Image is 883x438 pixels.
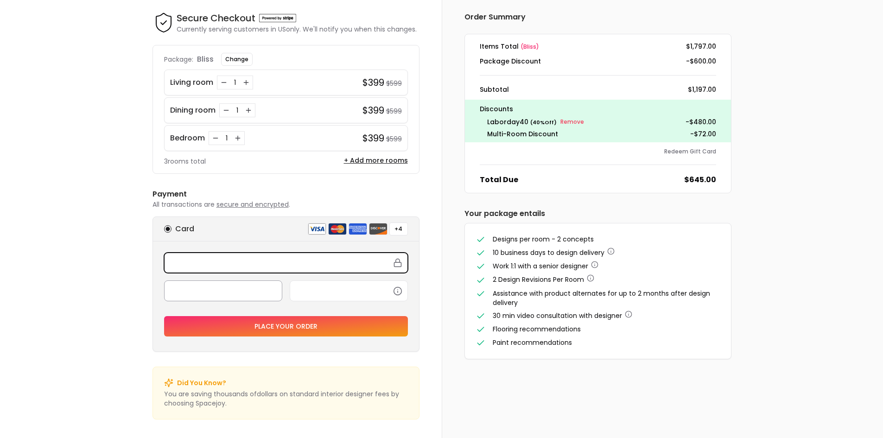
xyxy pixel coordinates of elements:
h6: Your package entails [464,208,731,219]
dt: Items Total [480,42,539,51]
dt: Multi-Room Discount [487,129,558,139]
dd: $1,797.00 [686,42,716,51]
p: Currently serving customers in US only. We'll notify you when this changes. [177,25,417,34]
span: 30 min video consultation with designer [493,311,622,320]
dt: Package Discount [480,57,541,66]
div: 1 [222,133,231,143]
small: ( 40 % Off) [530,119,557,126]
button: Redeem Gift Card [664,148,716,155]
span: Designs per room - 2 concepts [493,235,594,244]
iframe: Secure expiration date input frame [170,286,276,295]
dd: -$72.00 [690,129,716,139]
dd: $645.00 [684,174,716,185]
p: bliss [197,54,214,65]
img: Powered by stripe [259,14,296,22]
p: Living room [170,77,213,88]
h4: $399 [362,76,384,89]
span: Assistance with product alternates for up to 2 months after design delivery [493,289,710,307]
span: Paint recommendations [493,338,572,347]
button: Increase quantity for Dining room [244,106,253,115]
p: 3 rooms total [164,157,206,166]
h6: Card [175,223,194,235]
h4: Secure Checkout [177,12,255,25]
button: Increase quantity for Bedroom [233,133,242,143]
p: All transactions are . [152,200,419,209]
div: 1 [233,106,242,115]
img: discover [369,223,388,235]
h6: Payment [152,189,419,200]
span: Work 1:1 with a senior designer [493,261,588,271]
button: Change [221,53,253,66]
p: Package: [164,55,193,64]
span: Flooring recommendations [493,324,581,334]
img: visa [308,223,326,235]
button: Place your order [164,316,408,336]
dt: Subtotal [480,85,509,94]
div: 1 [230,78,240,87]
button: Decrease quantity for Dining room [222,106,231,115]
button: Decrease quantity for Bedroom [211,133,220,143]
p: Bedroom [170,133,205,144]
button: Decrease quantity for Living room [219,78,229,87]
h4: $399 [362,132,384,145]
img: mastercard [328,223,347,235]
button: + Add more rooms [344,156,408,165]
span: secure and encrypted [216,200,289,209]
span: 2 Design Revisions Per Room [493,275,584,284]
button: +4 [389,222,408,235]
h6: Order Summary [464,12,731,23]
p: Dining room [170,105,216,116]
iframe: Secure CVC input frame [296,286,402,295]
img: american express [349,223,367,235]
dd: $1,197.00 [688,85,716,94]
button: Increase quantity for Living room [241,78,251,87]
dd: -$600.00 [686,57,716,66]
p: - $480.00 [686,116,716,127]
dt: Total Due [480,174,518,185]
iframe: Secure card number input frame [170,259,402,267]
span: laborday40 [487,117,528,127]
small: $599 [386,134,402,144]
small: $599 [386,79,402,88]
span: ( bliss ) [521,43,539,51]
p: You are saving thousands of dollar s on standard interior designer fees by choosing Spacejoy. [164,389,408,408]
small: Remove [560,118,584,126]
p: Did You Know? [177,378,226,387]
span: 10 business days to design delivery [493,248,604,257]
p: Discounts [480,103,716,114]
h4: $399 [362,104,384,117]
small: $599 [386,107,402,116]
